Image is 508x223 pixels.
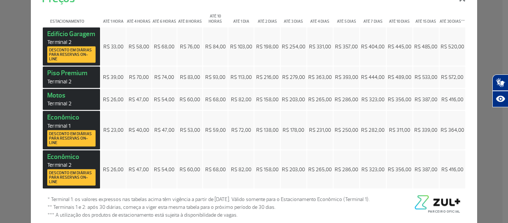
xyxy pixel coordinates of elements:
span: R$ 93,00 [205,74,225,80]
strong: Econômico [47,152,96,186]
div: Plugin de acessibilidade da Hand Talk. [492,74,508,107]
span: R$ 72,00 [231,127,251,133]
th: Até 8 horas [177,7,202,26]
span: Desconto em diárias para reservas on-line [49,131,94,145]
strong: Edifício Garagem [47,29,96,63]
span: R$ 339,00 [414,127,437,133]
span: R$ 84,00 [205,43,226,50]
th: Até 1 dia [228,7,254,26]
span: R$ 416,00 [441,166,463,172]
span: R$ 60,00 [180,166,200,172]
th: Até 15 dias [413,7,439,26]
strong: Motos [47,91,96,107]
span: Terminal 2 [47,100,96,107]
span: R$ 26,00 [103,96,123,102]
span: R$ 113,00 [231,74,252,80]
span: R$ 445,00 [388,43,411,50]
span: Desconto em diárias para reservas on-line [49,171,94,184]
span: R$ 286,00 [335,166,358,172]
span: R$ 444,00 [361,74,385,80]
span: R$ 40,00 [129,127,149,133]
span: R$ 54,00 [154,166,174,172]
span: R$ 279,00 [282,74,305,80]
span: R$ 387,00 [415,166,437,172]
span: R$ 282,00 [361,127,385,133]
th: Estacionamento [43,7,100,26]
span: R$ 404,00 [361,43,385,50]
th: Até 2 dias [254,7,280,26]
th: Até 10 dias [387,7,412,26]
th: Até 4 horas [126,7,151,26]
span: R$ 76,00 [180,43,200,50]
img: logo-zul-black.png [413,195,460,210]
span: R$ 265,00 [308,166,332,172]
span: Terminal 2 [47,39,96,46]
span: R$ 387,00 [415,96,437,102]
span: R$ 54,00 [154,96,174,102]
span: R$ 331,00 [309,43,331,50]
th: Até 5 dias [334,7,359,26]
span: R$ 356,00 [388,96,411,102]
span: R$ 68,00 [154,43,174,50]
span: R$ 357,00 [335,43,358,50]
span: R$ 533,00 [415,74,437,80]
span: R$ 158,00 [256,166,279,172]
span: R$ 58,00 [129,43,149,50]
span: R$ 33,00 [103,43,123,50]
span: Terminal 2 [47,162,96,169]
span: *** A utilização dos produtos de estacionamento está sujeita à disponibilidade de vagas. [48,211,370,219]
th: Até 30 dias** [440,7,465,26]
span: R$ 416,00 [441,96,463,102]
span: R$ 74,00 [154,74,174,80]
span: R$ 82,00 [231,166,251,172]
span: R$ 286,00 [335,96,358,102]
span: Terminal 2 [47,78,96,85]
strong: Econômico [47,113,96,147]
span: R$ 265,00 [308,96,332,102]
th: Até 4 dias [307,7,333,26]
span: R$ 363,00 [308,74,332,80]
span: R$ 68,00 [205,166,226,172]
span: R$ 83,00 [180,74,200,80]
span: R$ 103,00 [230,43,252,50]
span: R$ 250,00 [335,127,358,133]
th: Até 3 dias [281,7,306,26]
span: R$ 39,00 [103,74,123,80]
span: R$ 47,00 [129,166,149,172]
strong: Piso Premium [47,69,96,85]
span: R$ 60,00 [180,96,200,102]
th: Até 7 dias [360,7,386,26]
span: ** Terminais 1 e 2: após 30 diárias, começa a viger esta mesma tabela para o próximo período de 3... [48,203,370,211]
th: Até 10 horas [203,7,228,26]
span: Terminal 1 [47,122,96,129]
span: R$ 572,00 [441,74,463,80]
span: R$ 47,00 [129,96,149,102]
span: R$ 158,00 [256,96,279,102]
span: R$ 356,00 [388,166,411,172]
span: * Terminal 1: os valores expressos nas tabelas acima têm vigência a partir de [DATE]. Válido some... [48,195,370,203]
th: Até 6 horas [152,7,177,26]
span: R$ 47,00 [154,127,174,133]
span: R$ 82,00 [231,96,251,102]
span: R$ 59,00 [205,127,226,133]
button: Abrir recursos assistivos. [492,91,508,107]
span: R$ 53,00 [180,127,200,133]
span: R$ 323,00 [361,166,385,172]
span: R$ 231,00 [309,127,331,133]
span: R$ 178,00 [283,127,304,133]
span: R$ 26,00 [103,166,123,172]
span: Parceiro Oficial [428,210,460,214]
span: R$ 520,00 [441,43,464,50]
span: R$ 216,00 [256,74,279,80]
span: R$ 138,00 [256,127,279,133]
span: R$ 203,00 [282,166,305,172]
span: Desconto em diárias para reservas on-line [49,48,94,61]
button: Abrir tradutor de língua de sinais. [492,74,508,91]
span: R$ 23,00 [103,127,123,133]
th: Até 1 hora [101,7,126,26]
span: R$ 364,00 [441,127,464,133]
span: R$ 311,00 [389,127,410,133]
span: R$ 323,00 [361,96,385,102]
span: R$ 254,00 [282,43,305,50]
span: R$ 489,00 [388,74,411,80]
